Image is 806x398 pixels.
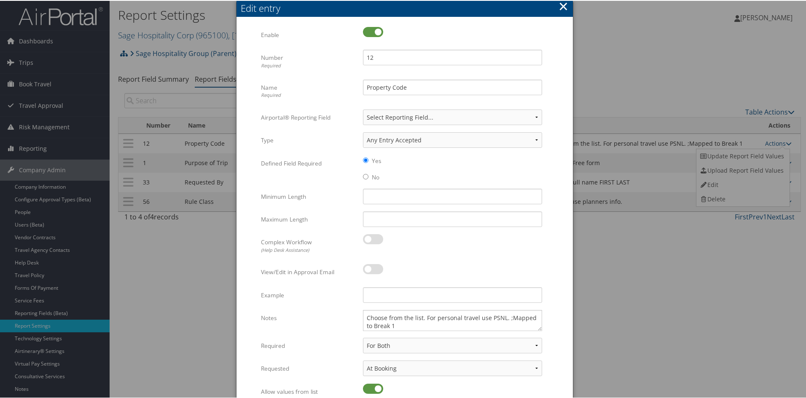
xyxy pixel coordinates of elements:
[261,26,357,42] label: Enable
[372,156,381,164] label: Yes
[372,172,379,181] label: No
[261,109,357,125] label: Airportal® Reporting Field
[261,61,357,69] div: Required
[261,309,357,325] label: Notes
[261,155,357,171] label: Defined Field Required
[261,233,357,256] label: Complex Workflow
[261,337,357,353] label: Required
[261,263,357,279] label: View/Edit in Approval Email
[261,49,357,72] label: Number
[261,360,357,376] label: Requested
[261,79,357,102] label: Name
[261,131,357,147] label: Type
[261,211,357,227] label: Maximum Length
[261,246,357,253] div: (Help Desk Assistance)
[241,1,573,14] div: Edit entry
[261,91,357,98] div: Required
[261,286,357,302] label: Example
[261,188,357,204] label: Minimum Length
